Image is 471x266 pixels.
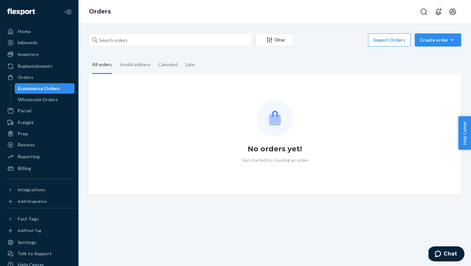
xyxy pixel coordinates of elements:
[242,157,308,163] p: Get started by creating an order
[4,151,75,162] a: Reporting
[4,140,75,150] a: Returns
[248,144,302,154] h1: No orders yet!
[120,56,150,73] div: Invalid address
[18,63,52,69] div: Replenishments
[18,74,33,81] div: Orders
[88,33,252,47] input: Search orders
[18,142,35,148] div: Returns
[18,228,41,233] div: Add Fast Tag
[432,5,445,18] button: Open notifications
[446,5,459,18] button: Open account menu
[18,165,31,172] div: Billing
[257,100,293,136] img: Empty list
[4,105,75,116] a: Parcel
[185,56,195,73] div: Late
[4,248,75,259] button: Talk to Support
[18,186,45,193] div: Integrations
[4,237,75,248] a: Settings
[4,26,75,37] a: Home
[18,96,58,103] div: Wholesale Orders
[18,130,28,137] div: Prep
[18,216,39,222] div: Fast Tags
[4,198,75,205] a: Add Integration
[18,239,36,246] div: Settings
[18,199,47,204] div: Add Integration
[4,72,75,83] a: Orders
[256,33,294,47] button: Filter
[18,250,52,257] div: Talk to Support
[15,94,75,105] a: Wholesale Orders
[18,85,60,92] div: Ecommerce Orders
[4,227,75,235] a: Add Fast Tag
[417,5,430,18] button: Open Search Box
[7,9,35,15] img: Flexport logo
[92,56,112,74] div: All orders
[15,83,75,94] a: Ecommerce Orders
[84,2,116,21] ol: breadcrumbs
[158,56,178,73] div: Canceled
[61,5,75,18] button: Close Navigation
[18,39,38,46] div: Inbounds
[18,28,31,35] div: Home
[256,37,293,43] div: Filter
[4,37,75,48] a: Inbounds
[4,163,75,174] a: Billing
[420,37,456,43] div: Create order
[458,116,471,150] button: Help Center
[18,107,31,114] div: Parcel
[4,184,75,195] button: Integrations
[18,153,40,160] div: Reporting
[4,117,75,128] a: Freight
[4,61,75,71] a: Replenishments
[18,51,39,58] div: Inventory
[368,33,411,47] button: Import Orders
[4,128,75,139] a: Prep
[18,119,34,126] div: Freight
[428,246,464,263] iframe: Opens a widget where you can chat to one of our agents
[415,33,461,47] button: Create order
[89,8,111,15] a: Orders
[4,214,75,224] button: Fast Tags
[4,49,75,60] a: Inventory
